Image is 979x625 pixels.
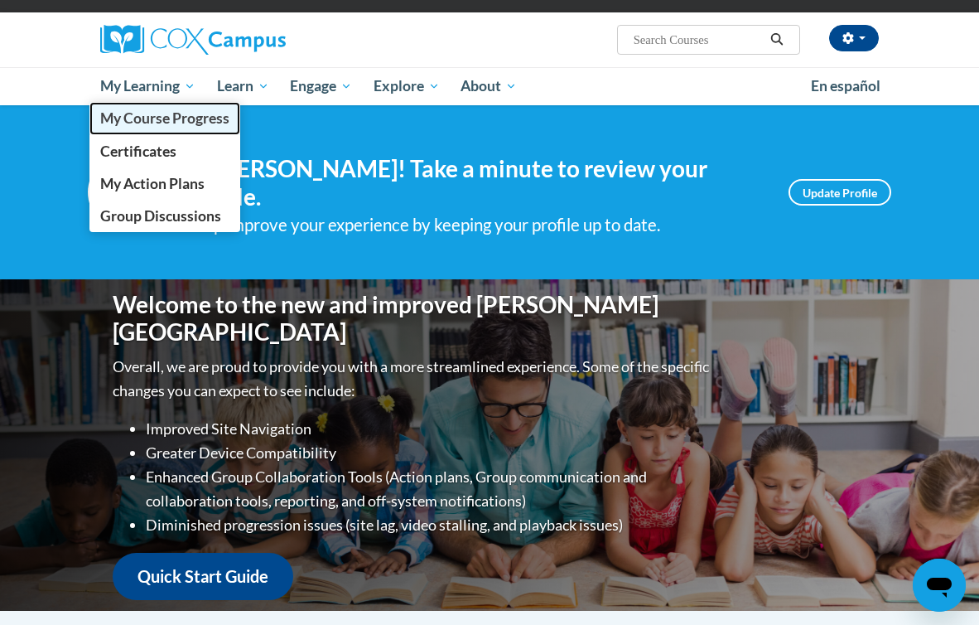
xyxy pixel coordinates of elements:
[100,109,229,127] span: My Course Progress
[764,30,789,50] button: Search
[89,200,240,232] a: Group Discussions
[113,355,713,403] p: Overall, we are proud to provide you with a more streamlined experience. Some of the specific cha...
[100,76,195,96] span: My Learning
[100,207,221,225] span: Group Discussions
[217,76,269,96] span: Learn
[187,155,764,211] h4: Hi [PERSON_NAME]! Take a minute to review your profile.
[461,76,517,96] span: About
[113,291,713,346] h1: Welcome to the new and improved [PERSON_NAME][GEOGRAPHIC_DATA]
[146,441,713,465] li: Greater Device Compatibility
[89,67,206,105] a: My Learning
[290,76,352,96] span: Engage
[451,67,528,105] a: About
[206,67,280,105] a: Learn
[789,179,891,206] a: Update Profile
[89,102,240,134] a: My Course Progress
[88,155,162,230] img: Profile Image
[100,143,176,160] span: Certificates
[89,135,240,167] a: Certificates
[146,513,713,537] li: Diminished progression issues (site lag, video stalling, and playback issues)
[363,67,451,105] a: Explore
[88,67,891,105] div: Main menu
[89,167,240,200] a: My Action Plans
[100,175,205,192] span: My Action Plans
[800,69,891,104] a: En español
[913,559,966,612] iframe: Button to launch messaging window, conversation in progress
[146,465,713,513] li: Enhanced Group Collaboration Tools (Action plans, Group communication and collaboration tools, re...
[829,25,879,51] button: Account Settings
[113,553,293,600] a: Quick Start Guide
[187,211,764,239] div: Help improve your experience by keeping your profile up to date.
[632,30,764,50] input: Search Courses
[279,67,363,105] a: Engage
[374,76,440,96] span: Explore
[100,25,286,55] img: Cox Campus
[811,77,880,94] span: En español
[100,25,343,55] a: Cox Campus
[146,417,713,441] li: Improved Site Navigation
